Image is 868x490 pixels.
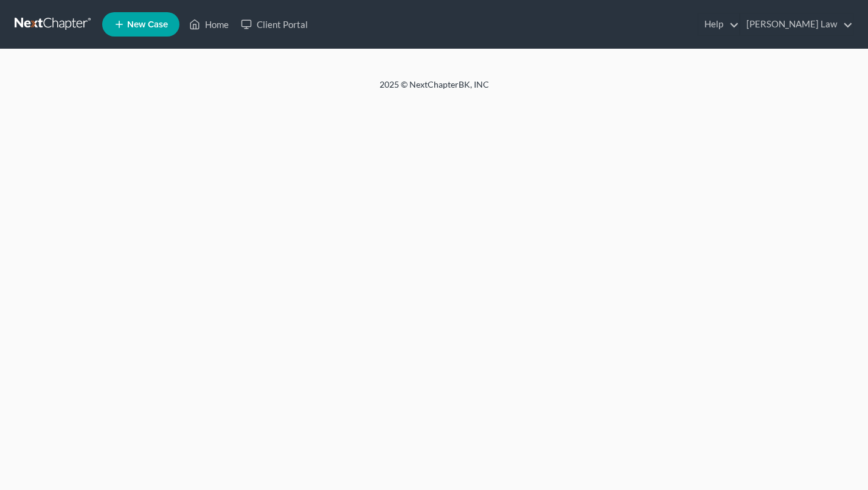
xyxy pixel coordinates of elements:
[102,12,179,37] new-legal-case-button: New Case
[183,13,235,35] a: Home
[740,13,853,35] a: [PERSON_NAME] Law
[698,13,739,35] a: Help
[88,79,781,100] div: 2025 © NextChapterBK, INC
[235,13,314,35] a: Client Portal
